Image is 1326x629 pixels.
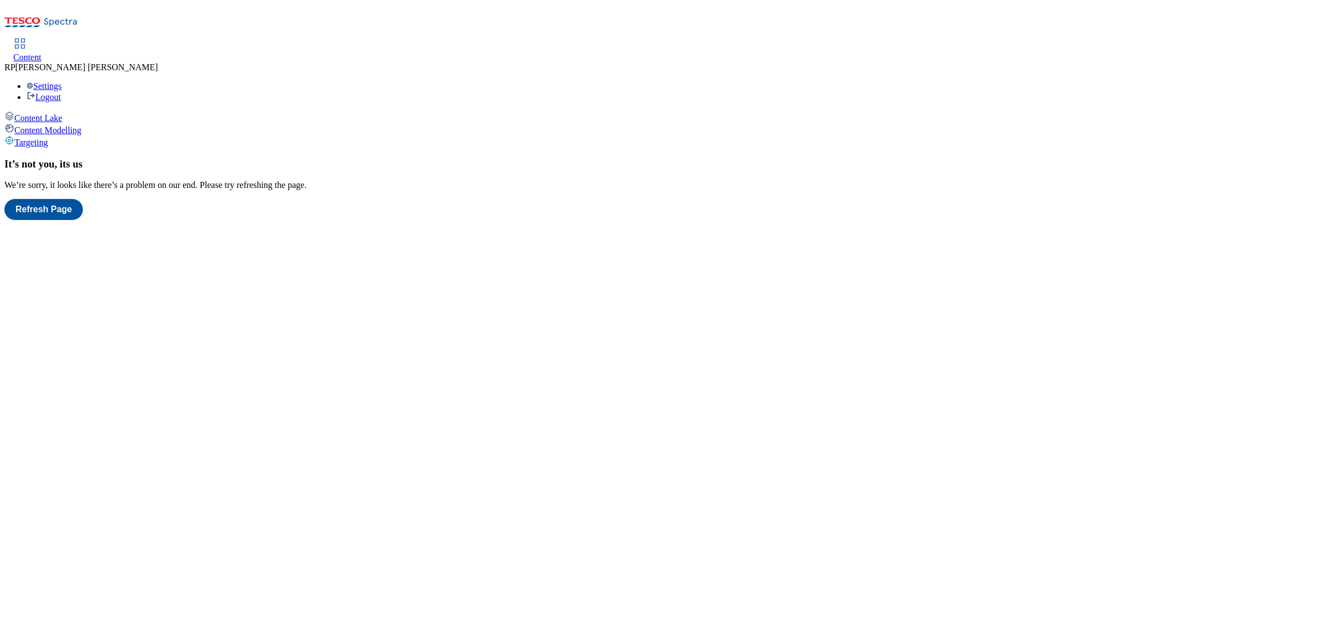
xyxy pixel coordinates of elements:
[4,158,1322,170] h1: It’s not you, its us
[4,199,83,220] button: Refresh Page
[13,39,41,62] a: Content
[4,123,1322,135] a: Content Modelling
[14,138,48,147] span: Targeting
[13,53,41,62] span: Content
[27,81,62,91] a: Settings
[14,125,81,135] span: Content Modelling
[27,92,61,102] a: Logout
[4,180,1322,190] p: We’re sorry, it looks like there’s a problem on our end. Please try refreshing the page.
[4,135,1322,148] a: Targeting
[15,62,158,72] span: [PERSON_NAME] [PERSON_NAME]
[4,111,1322,123] a: Content Lake
[4,62,15,72] span: RP
[14,113,62,123] span: Content Lake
